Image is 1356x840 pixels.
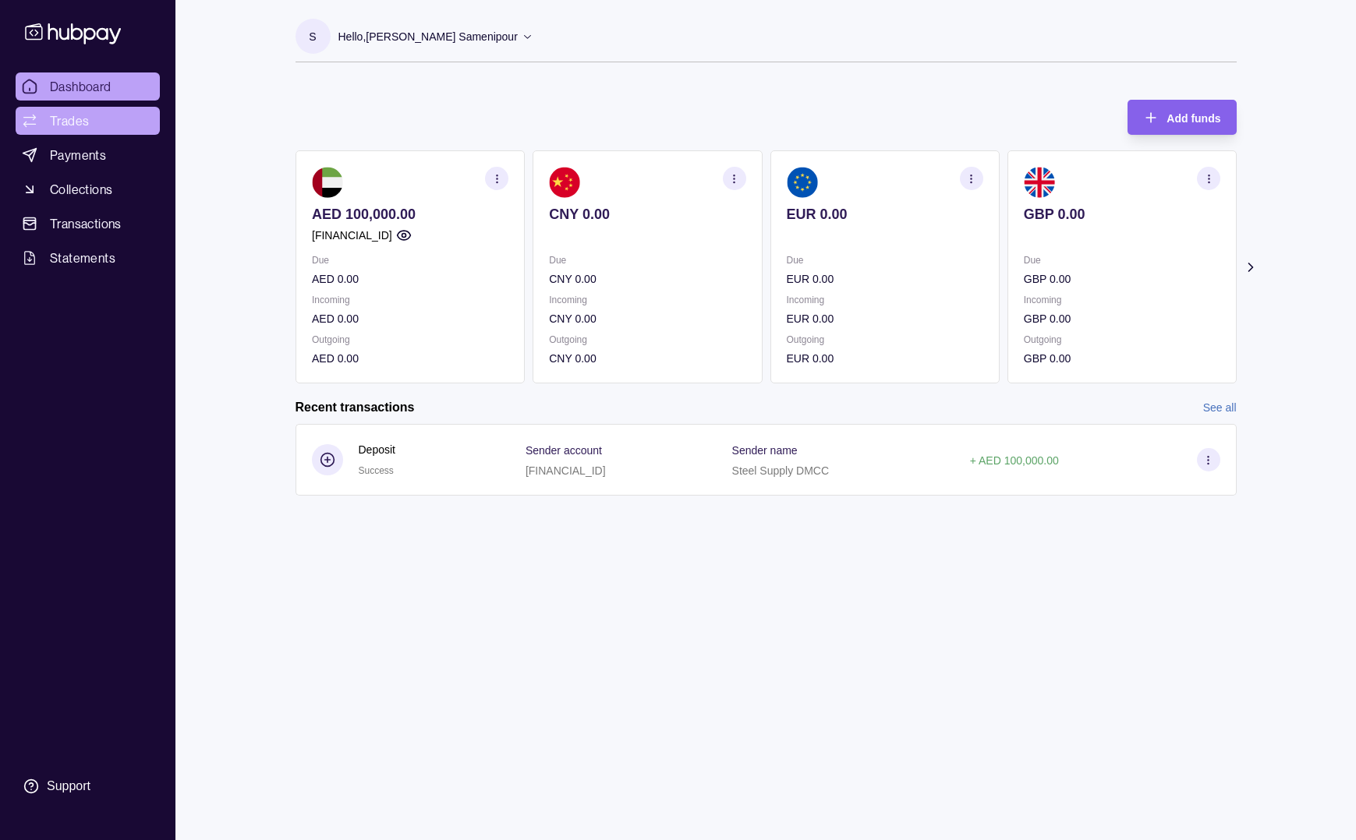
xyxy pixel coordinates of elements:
p: Sender account [526,444,602,457]
span: Dashboard [50,77,112,96]
img: gb [1023,167,1054,198]
p: Steel Supply DMCC [732,464,830,477]
button: Add funds [1128,100,1236,135]
p: + AED 100,000.00 [970,454,1059,467]
p: AED 0.00 [312,270,508,288]
p: Sender name [732,444,798,457]
h2: Recent transactions [296,399,415,416]
p: EUR 0.00 [786,206,982,223]
p: CNY 0.00 [549,270,745,288]
p: Incoming [312,291,508,309]
p: Deposit [359,441,395,458]
p: Due [312,252,508,269]
p: GBP 0.00 [1023,310,1220,327]
p: EUR 0.00 [786,350,982,367]
span: Success [359,465,394,476]
p: GBP 0.00 [1023,350,1220,367]
a: See all [1203,399,1237,416]
p: AED 0.00 [312,350,508,367]
p: AED 0.00 [312,310,508,327]
p: Due [1023,252,1220,269]
p: Incoming [549,291,745,309]
img: eu [786,167,817,198]
p: CNY 0.00 [549,206,745,223]
p: CNY 0.00 [549,310,745,327]
span: Trades [50,111,89,130]
a: Payments [16,141,160,169]
p: GBP 0.00 [1023,206,1220,223]
p: Outgoing [786,331,982,348]
span: Payments [50,146,106,164]
p: Outgoing [312,331,508,348]
p: Due [549,252,745,269]
span: Add funds [1167,112,1220,125]
p: S [309,28,316,45]
p: Due [786,252,982,269]
a: Collections [16,175,160,203]
a: Statements [16,244,160,272]
p: Hello, [PERSON_NAME] Samenipour [338,28,518,45]
span: Statements [50,249,115,267]
p: Outgoing [549,331,745,348]
p: Incoming [786,291,982,309]
p: EUR 0.00 [786,310,982,327]
p: AED 100,000.00 [312,206,508,223]
p: CNY 0.00 [549,350,745,367]
a: Trades [16,107,160,135]
a: Transactions [16,210,160,238]
p: Incoming [1023,291,1220,309]
span: Collections [50,180,112,199]
img: ae [312,167,343,198]
span: Transactions [50,214,122,233]
p: [FINANCIAL_ID] [312,227,392,244]
p: EUR 0.00 [786,270,982,288]
a: Dashboard [16,72,160,101]
p: Outgoing [1023,331,1220,348]
a: Support [16,770,160,803]
div: Support [47,778,90,795]
img: cn [549,167,580,198]
p: GBP 0.00 [1023,270,1220,288]
p: [FINANCIAL_ID] [526,464,606,477]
